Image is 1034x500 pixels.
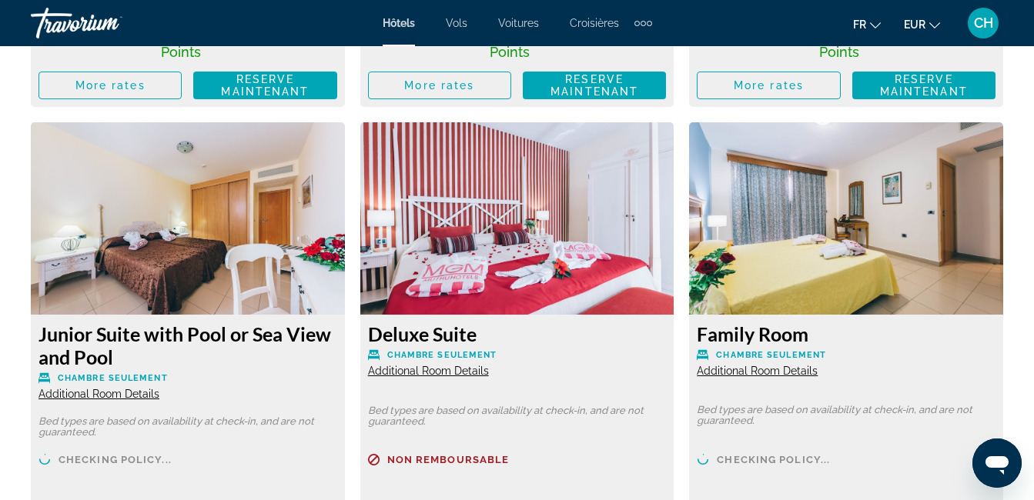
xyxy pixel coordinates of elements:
[550,73,638,98] span: Reserve maintenant
[734,79,804,92] span: More rates
[59,455,172,465] span: Checking policy...
[853,18,866,31] span: fr
[697,72,840,99] button: More rates
[368,72,511,99] button: More rates
[404,79,474,92] span: More rates
[697,322,996,345] h3: Family Room
[904,13,940,35] button: Change currency
[880,73,968,98] span: Reserve maintenant
[523,72,666,99] button: Reserve maintenant
[697,365,818,377] span: Additional Room Details
[634,11,652,35] button: Extra navigation items
[38,388,159,400] span: Additional Room Details
[852,72,996,99] button: Reserve maintenant
[38,72,182,99] button: More rates
[31,122,345,315] img: 9d4271cc-9c27-42a5-9a87-b25bd491159c.jpeg
[972,438,1022,488] iframe: Bouton de lancement de la fenêtre de messagerie
[368,405,667,427] p: Bed types are based on availability at check-in, and are not guaranteed.
[963,7,1003,39] button: User Menu
[75,79,146,92] span: More rates
[570,17,619,29] a: Croisières
[689,122,1003,315] img: e8a1cdcc-5e56-446d-9670-2a2cfd725a98.jpeg
[38,416,337,438] p: Bed types are based on availability at check-in, and are not guaranteed.
[387,455,510,465] span: Non remboursable
[368,322,667,345] h3: Deluxe Suite
[368,365,489,377] span: Additional Room Details
[31,3,185,43] a: Travorium
[717,455,830,465] span: Checking policy...
[853,13,881,35] button: Change language
[446,17,467,29] a: Vols
[387,350,497,360] span: Chambre seulement
[58,373,168,383] span: Chambre seulement
[904,18,925,31] span: EUR
[221,73,309,98] span: Reserve maintenant
[716,350,826,360] span: Chambre seulement
[697,405,996,426] p: Bed types are based on availability at check-in, and are not guaranteed.
[38,322,337,368] h3: Junior Suite with Pool or Sea View and Pool
[360,122,674,315] img: 8423343e-7bba-46bf-8f3b-c6bc1378c409.jpeg
[383,17,415,29] a: Hôtels
[974,15,993,31] span: CH
[498,17,539,29] a: Voitures
[193,72,336,99] button: Reserve maintenant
